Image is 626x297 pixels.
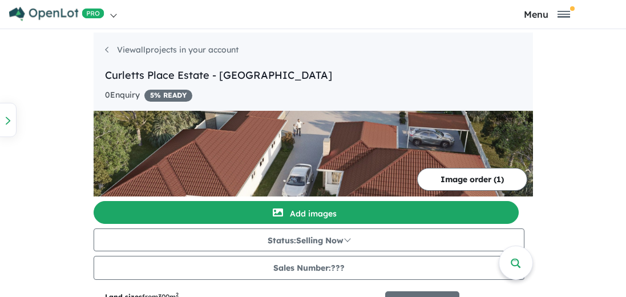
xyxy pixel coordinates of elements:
[9,7,104,21] img: Openlot PRO Logo White
[94,228,524,251] button: Status:Selling Now
[417,168,527,191] button: Image order (1)
[105,45,239,55] a: Viewallprojects in your account
[471,9,623,19] button: Toggle navigation
[94,201,519,224] button: Add images
[105,89,192,102] div: 0 Enquir y
[144,90,192,102] span: 5 % READY
[105,69,332,82] a: Curletts Place Estate - [GEOGRAPHIC_DATA]
[94,111,533,196] img: Curletts Place Estate - Lara
[94,256,524,280] button: Sales Number:???
[105,44,522,67] nav: breadcrumb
